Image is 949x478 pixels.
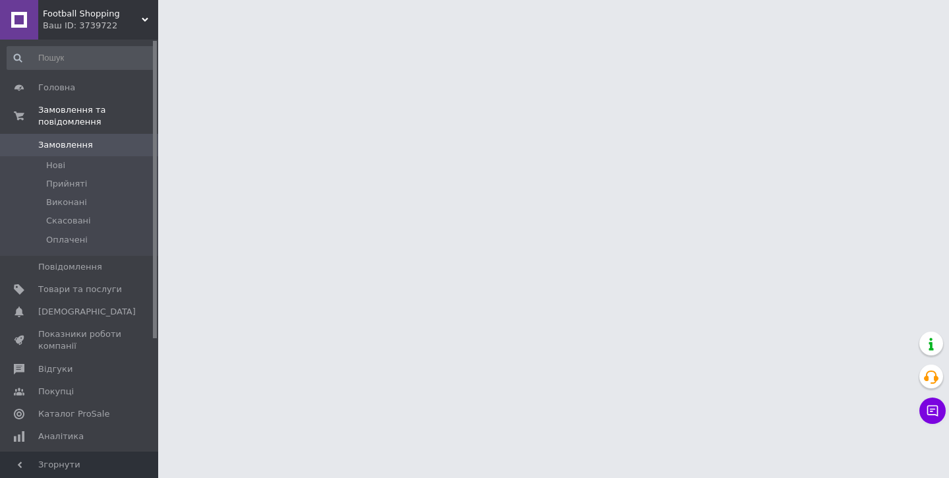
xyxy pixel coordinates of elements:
span: Каталог ProSale [38,408,109,420]
span: Скасовані [46,215,91,227]
span: Оплачені [46,234,88,246]
span: Відгуки [38,363,72,375]
span: Виконані [46,196,87,208]
span: Football Shopping [43,8,142,20]
span: Нові [46,160,65,171]
span: Замовлення та повідомлення [38,104,158,128]
div: Ваш ID: 3739722 [43,20,158,32]
span: Замовлення [38,139,93,151]
span: Повідомлення [38,261,102,273]
span: [DEMOGRAPHIC_DATA] [38,306,136,318]
button: Чат з покупцем [919,398,946,424]
span: Покупці [38,386,74,398]
span: Аналітика [38,431,84,442]
span: Товари та послуги [38,284,122,295]
span: Прийняті [46,178,87,190]
input: Пошук [7,46,156,70]
span: Показники роботи компанії [38,328,122,352]
span: Головна [38,82,75,94]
